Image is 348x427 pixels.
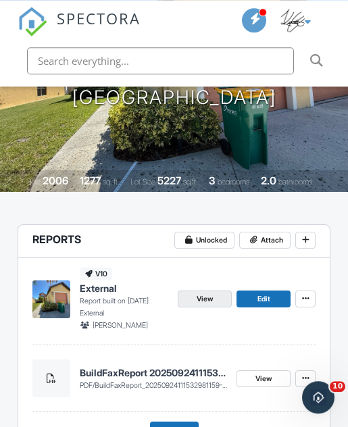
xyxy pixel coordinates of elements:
span: SPECTORA [57,7,141,28]
div: 1277 [80,174,101,187]
span: sq. ft. [103,177,119,186]
div: 2006 [43,174,68,187]
span: 10 [330,381,345,392]
h1: [STREET_ADDRESS] [GEOGRAPHIC_DATA] [72,66,276,108]
span: Built [27,177,41,186]
iframe: Intercom live chat [302,381,334,413]
a: SPECTORA [18,20,141,46]
span: bathrooms [278,177,312,186]
span: Lot Size [130,177,155,186]
div: 5227 [157,174,181,187]
img: The Best Home Inspection Software - Spectora [18,7,47,36]
span: bedrooms [218,177,249,186]
img: img_2749.jpeg [280,8,305,32]
input: Search everything... [27,47,294,74]
div: 2.0 [261,174,276,187]
div: 3 [209,174,216,187]
span: sq.ft. [183,177,197,186]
